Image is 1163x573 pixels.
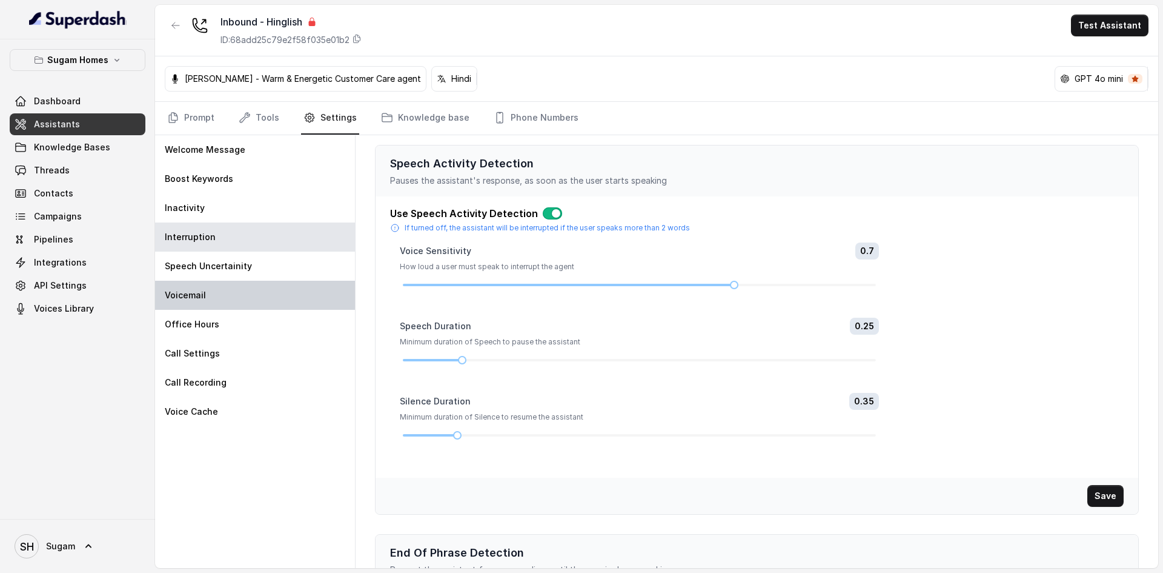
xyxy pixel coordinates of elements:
[20,540,34,553] text: SH
[301,102,359,135] a: Settings
[34,210,82,223] span: Campaigns
[390,206,538,221] p: Use Speech Activity Detection
[165,260,252,272] p: Speech Uncertainity
[10,206,145,227] a: Campaigns
[10,529,145,563] a: Sugam
[165,377,227,389] p: Call Recording
[34,187,73,199] span: Contacts
[1075,73,1123,85] p: GPT 4o mini
[400,320,471,332] label: Speech Duration
[400,395,471,407] label: Silence Duration
[10,49,145,71] button: Sugam Homes
[236,102,282,135] a: Tools
[34,141,110,153] span: Knowledge Bases
[10,275,145,297] a: API Settings
[849,393,879,410] span: 0.35
[390,155,1124,172] p: Speech Activity Detection
[165,318,219,330] p: Office Hours
[10,159,145,181] a: Threads
[47,53,108,67] p: Sugam Homes
[855,243,879,260] span: 0.7
[46,540,75,552] span: Sugam
[390,175,1124,187] p: Pauses the assistant's response, as soon as the user starts speaking
[165,144,245,156] p: Welcome Message
[165,289,206,301] p: Voicemail
[379,102,472,135] a: Knowledge base
[10,113,145,135] a: Assistants
[1087,485,1124,507] button: Save
[34,233,73,246] span: Pipelines
[220,34,350,46] p: ID: 68add25c79e2f58f035e01b2
[34,303,94,315] span: Voices Library
[400,245,471,257] label: Voice Sensitivity
[34,280,87,292] span: API Settings
[10,136,145,158] a: Knowledge Bases
[185,73,421,85] p: [PERSON_NAME] - Warm & Energetic Customer Care agent
[850,318,879,335] span: 0.25
[10,183,145,204] a: Contacts
[405,223,690,233] p: If turned off, the assistant will be interrupted if the user speaks more than 2 words
[400,412,879,422] p: Minimum duration of Silence to resume the assistant
[29,10,127,29] img: light.svg
[390,545,1124,561] p: End Of Phrase Detection
[165,102,217,135] a: Prompt
[34,164,70,176] span: Threads
[491,102,581,135] a: Phone Numbers
[10,229,145,250] a: Pipelines
[1060,74,1070,84] svg: openai logo
[451,73,471,85] p: Hindi
[165,231,216,243] p: Interruption
[10,252,145,273] a: Integrations
[34,118,80,130] span: Assistants
[400,337,879,347] p: Minimum duration of Speech to pause the assistant
[165,173,233,185] p: Boost Keywords
[165,102,1148,135] nav: Tabs
[165,202,205,214] p: Inactivity
[165,406,218,418] p: Voice Cache
[165,347,220,360] p: Call Settings
[34,256,87,269] span: Integrations
[34,95,81,107] span: Dashboard
[220,15,362,29] div: Inbound - Hinglish
[10,90,145,112] a: Dashboard
[1071,15,1148,36] button: Test Assistant
[10,298,145,320] a: Voices Library
[400,262,879,272] p: How loud a user must speak to interrupt the agent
